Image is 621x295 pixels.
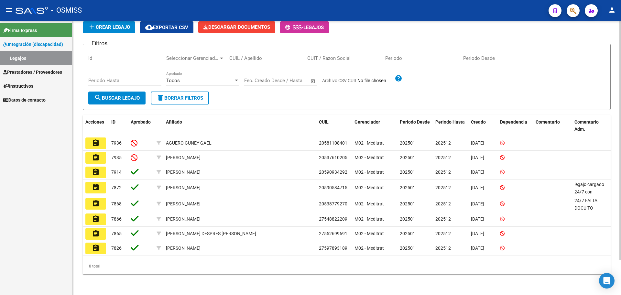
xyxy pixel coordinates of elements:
span: 7866 [111,216,122,222]
mat-icon: assignment [92,154,100,161]
span: 27552699691 [319,231,347,236]
span: Seleccionar Gerenciador [166,55,219,61]
span: Buscar Legajo [94,95,140,101]
div: 8 total [83,258,611,274]
mat-icon: search [94,94,102,102]
div: [PERSON_NAME] [166,184,201,191]
mat-icon: assignment [92,168,100,176]
span: [DATE] [471,155,484,160]
button: -Legajos [280,21,329,33]
span: M02 - Meditrat [354,201,384,206]
span: 202501 [400,155,415,160]
span: M02 - Meditrat [354,140,384,146]
span: 202501 [400,246,415,251]
div: [PERSON_NAME] [166,245,201,252]
mat-icon: cloud_download [145,23,153,31]
span: Firma Express [3,27,37,34]
mat-icon: person [608,6,616,14]
span: legajo cargado 24/7 con facturacion! [574,182,604,202]
div: AGUERO GUNEY GAEL [166,139,212,147]
button: Descargar Documentos [198,21,275,33]
span: 27548822209 [319,216,347,222]
span: Integración (discapacidad) [3,41,63,48]
h3: Filtros [88,39,111,48]
div: [PERSON_NAME] DESPRES [PERSON_NAME] [166,230,256,237]
mat-icon: assignment [92,200,100,207]
div: [PERSON_NAME] [166,215,201,223]
div: Open Intercom Messenger [599,273,615,289]
span: 202512 [435,169,451,175]
span: [DATE] [471,201,484,206]
span: 202501 [400,201,415,206]
span: 20538779270 [319,201,347,206]
datatable-header-cell: Aprobado [128,115,154,137]
span: Instructivos [3,82,33,90]
span: 7936 [111,140,122,146]
span: M02 - Meditrat [354,231,384,236]
span: 20581108401 [319,140,347,146]
span: M02 - Meditrat [354,185,384,190]
mat-icon: assignment [92,215,100,223]
span: 202501 [400,185,415,190]
span: Gerenciador [354,119,380,125]
span: Aprobado [131,119,151,125]
div: [PERSON_NAME] [166,200,201,208]
span: 202512 [435,216,451,222]
span: Prestadores / Proveedores [3,69,62,76]
span: Periodo Hasta [435,119,465,125]
span: M02 - Meditrat [354,246,384,251]
span: Exportar CSV [145,25,188,30]
mat-icon: add [88,23,96,31]
button: Borrar Filtros [151,92,209,104]
span: 202501 [400,231,415,236]
span: 202512 [435,140,451,146]
datatable-header-cell: Comentario [533,115,572,137]
datatable-header-cell: Gerenciador [352,115,397,137]
datatable-header-cell: Comentario Adm. [572,115,611,137]
span: M02 - Meditrat [354,169,384,175]
input: Start date [244,78,265,83]
datatable-header-cell: ID [109,115,128,137]
div: [PERSON_NAME] [166,169,201,176]
datatable-header-cell: Periodo Desde [397,115,433,137]
span: [DATE] [471,246,484,251]
button: Exportar CSV [140,21,193,33]
datatable-header-cell: Afiliado [163,115,316,137]
span: Periodo Desde [400,119,430,125]
span: 27597893189 [319,246,347,251]
mat-icon: assignment [92,244,100,252]
span: 202512 [435,231,451,236]
mat-icon: help [395,74,402,82]
span: Legajos [303,25,324,30]
span: Todos [166,78,180,83]
button: Crear Legajo [83,21,135,33]
button: Buscar Legajo [88,92,146,104]
span: 202501 [400,216,415,222]
div: [PERSON_NAME] [166,154,201,161]
button: Open calendar [310,77,317,85]
span: 202512 [435,155,451,160]
span: 202512 [435,201,451,206]
span: [DATE] [471,169,484,175]
span: 20590534715 [319,185,347,190]
span: 7914 [111,169,122,175]
mat-icon: assignment [92,183,100,191]
span: 202512 [435,185,451,190]
span: 7826 [111,246,122,251]
mat-icon: assignment [92,139,100,147]
span: [DATE] [471,140,484,146]
span: 202501 [400,140,415,146]
mat-icon: assignment [92,230,100,237]
span: 7872 [111,185,122,190]
span: ID [111,119,115,125]
span: Datos de contacto [3,96,46,104]
span: Descargar Documentos [203,24,270,30]
datatable-header-cell: CUIL [316,115,352,137]
span: 24/7 FALTA DOCU TO CAMBIAR PLANILLA DE COFORMIDAD- ENMENDADA SIN SALVAR MUY NOTORIO [574,198,605,255]
span: Acciones [85,119,104,125]
span: Comentario Adm. [574,119,599,132]
datatable-header-cell: Dependencia [497,115,533,137]
mat-icon: delete [157,94,164,102]
span: 202512 [435,246,451,251]
span: [DATE] [471,231,484,236]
